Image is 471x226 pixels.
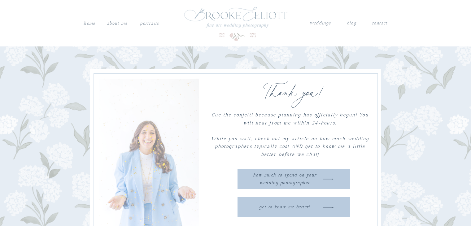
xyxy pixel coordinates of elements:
h2: Thank you! [236,84,352,102]
a: PORTRAITS [139,20,160,26]
a: weddings [310,19,331,27]
a: Home [84,20,96,28]
a: contact [372,19,388,25]
a: blog [347,19,356,27]
a: About me [106,20,128,28]
a: get to know me better! [249,203,321,211]
a: how much to spend on your wedding photographer [249,171,321,186]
